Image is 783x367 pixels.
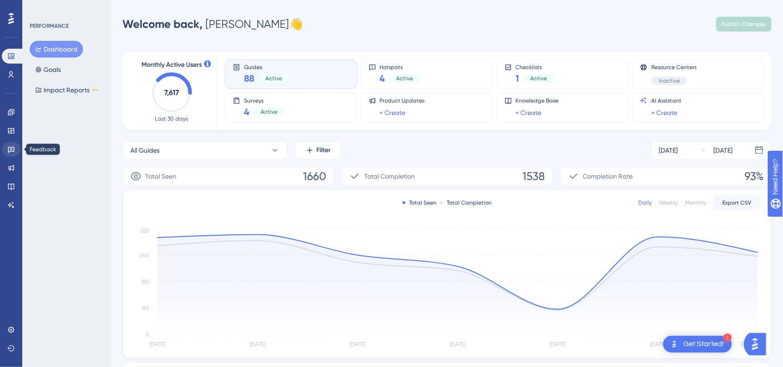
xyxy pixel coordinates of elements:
button: Publish Changes [716,17,772,32]
span: 4 [380,72,385,85]
span: Total Completion [364,171,415,182]
span: Active [265,75,282,82]
span: 1660 [303,169,326,184]
button: All Guides [122,141,288,160]
span: 88 [244,72,254,85]
span: Active [261,108,277,116]
tspan: [DATE] [250,341,265,348]
div: [DATE] [714,145,733,156]
span: Active [531,75,547,82]
tspan: [DATE] [550,341,565,348]
span: 1538 [523,169,545,184]
img: launcher-image-alternative-text [669,339,680,350]
button: Impact ReportsBETA [30,82,105,98]
span: Filter [317,145,331,156]
div: Monthly [686,199,706,206]
tspan: [DATE] [149,341,165,348]
div: Weekly [660,199,678,206]
span: Monthly Active Users [141,59,202,71]
div: [PERSON_NAME] 👋 [122,17,303,32]
div: Get Started! [684,339,725,349]
span: 4 [244,105,250,118]
span: Active [397,75,413,82]
span: Need Help? [22,2,58,13]
span: Welcome back, [122,17,203,31]
div: [DATE] [659,145,678,156]
span: Guides [244,64,289,70]
tspan: [DATE] [350,341,366,348]
span: Knowledge Base [516,97,559,104]
div: Total Completion [440,199,492,206]
tspan: [DATE] [450,341,466,348]
div: Daily [639,199,652,206]
span: 1 [516,72,520,85]
span: Surveys [244,97,285,103]
button: Dashboard [30,41,83,58]
span: Resource Centers [651,64,697,71]
tspan: [DATE] [740,341,756,348]
span: AI Assistant [651,97,681,104]
tspan: [DATE] [650,341,666,348]
button: Filter [295,141,341,160]
a: + Create [516,107,542,118]
div: BETA [91,88,100,92]
span: Product Updates [380,97,425,104]
a: + Create [380,107,406,118]
span: Export CSV [723,199,752,206]
span: Inactive [659,77,680,84]
text: 7,617 [164,88,179,97]
tspan: 320 [140,228,149,234]
span: Total Seen [145,171,176,182]
tspan: 160 [141,278,149,285]
span: 93% [745,169,764,184]
tspan: 80 [142,305,149,311]
button: Goals [30,61,66,78]
span: Publish Changes [722,20,766,28]
tspan: 240 [140,252,149,258]
div: Open Get Started! checklist, remaining modules: 1 [663,336,732,353]
span: Hotspots [380,64,421,70]
tspan: 0 [146,331,149,338]
span: Last 30 days [155,115,188,122]
div: 1 [724,334,732,342]
span: Checklists [516,64,555,70]
span: All Guides [130,145,160,156]
button: Export CSV [714,195,760,210]
span: Completion Rate [583,171,633,182]
iframe: UserGuiding AI Assistant Launcher [744,330,772,358]
div: PERFORMANCE [30,22,69,30]
a: + Create [651,107,677,118]
div: Total Seen [403,199,436,206]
